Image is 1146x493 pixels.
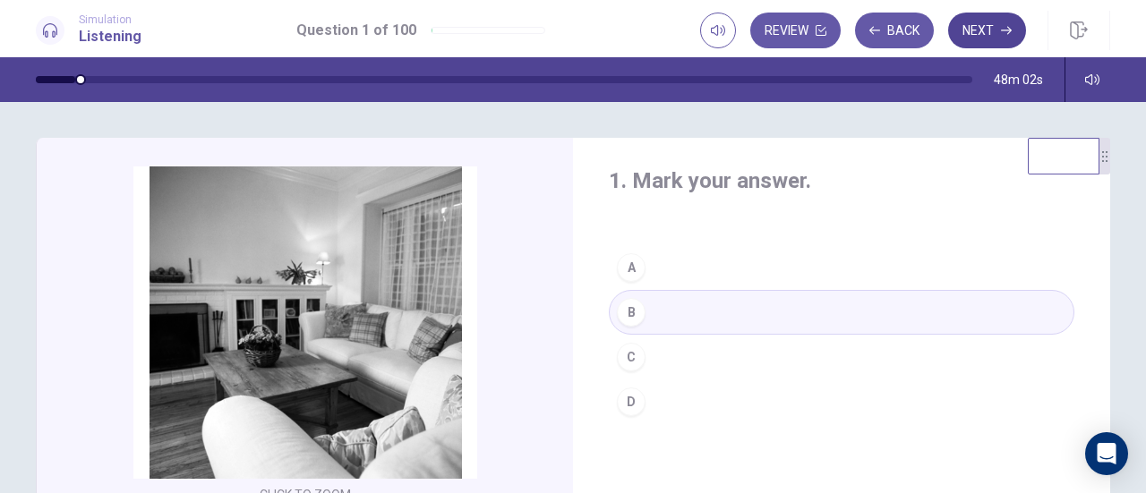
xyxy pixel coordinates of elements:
span: Simulation [79,13,141,26]
span: 48m 02s [994,72,1043,87]
h1: Listening [79,26,141,47]
h1: Question 1 of 100 [296,20,416,41]
button: Back [855,13,934,48]
button: Next [948,13,1026,48]
button: D [609,379,1074,424]
div: Open Intercom Messenger [1085,432,1128,475]
div: A [617,253,646,282]
button: A [609,245,1074,290]
button: Review [750,13,841,48]
button: B [609,290,1074,335]
div: B [617,298,646,327]
div: C [617,343,646,371]
h4: 1. Mark your answer. [609,166,1074,195]
div: D [617,387,646,416]
button: C [609,335,1074,379]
